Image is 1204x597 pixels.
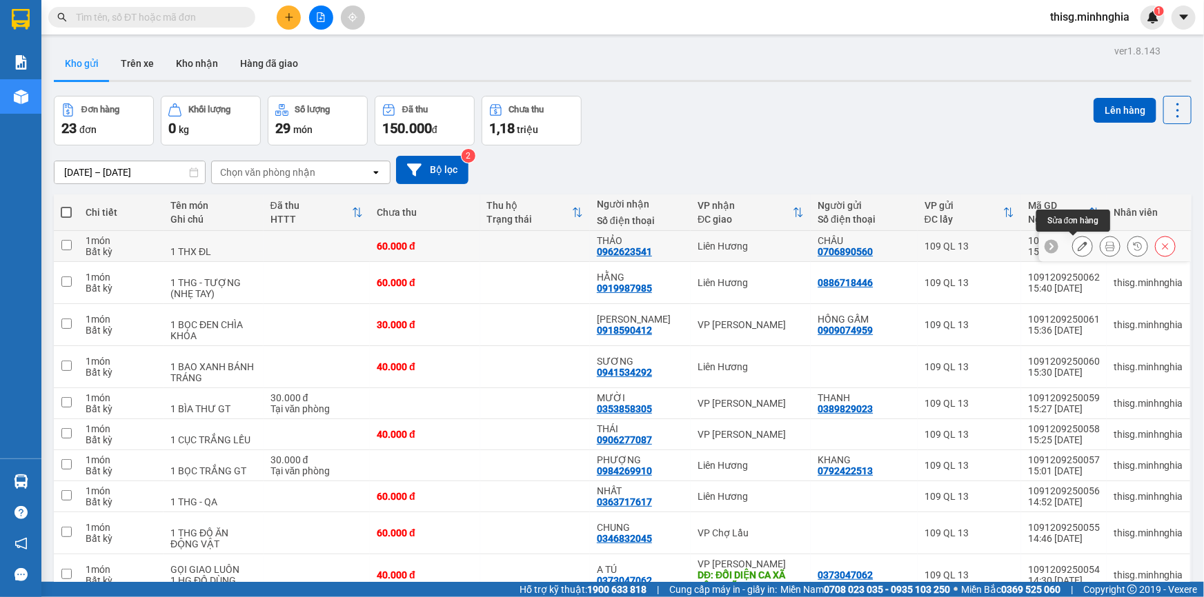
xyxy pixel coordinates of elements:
div: 60.000 đ [377,277,473,288]
button: plus [277,6,301,30]
div: 1 BỌC ĐEN CHÌA KHÓA [170,319,257,341]
div: CHUNG [597,522,684,533]
div: Bất kỳ [86,325,157,336]
div: 1 BAO XANH BÁNH TRÁNG [170,361,257,383]
span: Miền Bắc [961,582,1060,597]
div: 15:01 [DATE] [1028,465,1100,476]
div: 1 HG ĐỒ DÙNG [170,575,257,586]
div: VP gửi [925,200,1003,211]
div: 0918590412 [597,325,652,336]
div: Bất kỳ [86,283,157,294]
div: Chi tiết [86,207,157,218]
div: 109 QL 13 [925,429,1014,440]
div: 0941534292 [597,367,652,378]
div: 40.000 đ [377,429,473,440]
span: search [57,12,67,22]
div: 1 món [86,522,157,533]
div: Chưa thu [377,207,473,218]
div: Bất kỳ [86,367,157,378]
div: 1 CỤC TRẮNG LỀU [170,434,257,445]
div: Người gửi [818,200,911,211]
div: Khối lượng [188,105,230,114]
button: Đơn hàng23đơn [54,96,154,145]
div: 109 QL 13 [925,241,1014,252]
img: warehouse-icon [14,474,28,489]
span: question-circle [14,506,28,519]
div: 109 QL 13 [925,277,1014,288]
div: thisg.minhnghia [1114,527,1183,538]
div: 1 THG - QA [170,496,257,507]
div: 15:30 [DATE] [1028,367,1100,378]
button: Đã thu150.000đ [375,96,475,145]
div: Liên Hương [698,361,804,372]
th: Toggle SortBy [264,194,371,231]
div: Liên Hương [698,460,804,471]
button: Kho gửi [54,47,110,80]
div: Liên Hương [698,491,804,502]
div: Số điện thoại [818,214,911,225]
div: HỒNG GẤM [818,314,911,325]
div: THẢO [597,235,684,246]
div: SƯƠNG [597,356,684,367]
div: VP [PERSON_NAME] [698,558,804,569]
div: thisg.minhnghia [1114,319,1183,330]
img: solution-icon [14,55,28,70]
div: 1091209250054 [1028,564,1100,575]
button: Chưa thu1,18 triệu [482,96,582,145]
div: 1091209250061 [1028,314,1100,325]
div: GỌI GIAO LUÔN [170,564,257,575]
div: Chưa thu [509,105,544,114]
div: Tại văn phòng [270,465,364,476]
div: 15:48 [DATE] [1028,246,1100,257]
div: KHANG [818,454,911,465]
div: 1 món [86,423,157,434]
div: 0706890560 [818,246,873,257]
div: 0389829023 [818,403,873,414]
div: 1 món [86,272,157,283]
th: Toggle SortBy [918,194,1021,231]
span: món [293,124,313,135]
th: Toggle SortBy [1021,194,1107,231]
div: 109 QL 13 [925,319,1014,330]
div: 1 THX ĐL [170,246,257,257]
div: thisg.minhnghia [1114,429,1183,440]
span: kg [179,124,189,135]
div: 1 món [86,314,157,325]
div: 1 BÌA THƯ GT [170,403,257,414]
div: VP nhận [698,200,793,211]
div: 109 QL 13 [925,398,1014,409]
span: Miền Nam [780,582,950,597]
div: 109 QL 13 [925,460,1014,471]
div: 1 BỌC TRẮNG GT [170,465,257,476]
span: aim [348,12,357,22]
sup: 1 [1154,6,1164,16]
div: 109 QL 13 [925,361,1014,372]
div: ĐC lấy [925,214,1003,225]
div: Người nhận [597,199,684,210]
th: Toggle SortBy [691,194,811,231]
div: 0909074959 [818,325,873,336]
span: message [14,568,28,581]
div: Chọn văn phòng nhận [220,165,315,179]
div: Bất kỳ [86,403,157,414]
svg: open [371,167,382,178]
div: 15:25 [DATE] [1028,434,1100,445]
span: plus [284,12,294,22]
button: Kho nhận [165,47,229,80]
div: 15:27 [DATE] [1028,403,1100,414]
div: 0984269910 [597,465,652,476]
div: 15:40 [DATE] [1028,283,1100,294]
div: Bất kỳ [86,246,157,257]
div: thisg.minhnghia [1114,398,1183,409]
div: VP Chợ Lầu [698,527,804,538]
div: Mã GD [1028,200,1089,211]
div: Đơn hàng [81,105,119,114]
button: Khối lượng0kg [161,96,261,145]
strong: 1900 633 818 [587,584,647,595]
span: 0 [168,120,176,136]
span: 150.000 [382,120,432,136]
span: ⚪️ [954,587,958,592]
div: 15:36 [DATE] [1028,325,1100,336]
div: NHẤT [597,485,684,496]
div: Tại văn phòng [270,403,364,414]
